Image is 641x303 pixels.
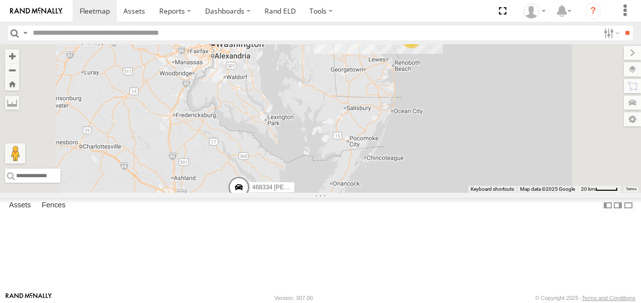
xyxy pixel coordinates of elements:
button: Zoom out [5,63,19,77]
label: Assets [4,198,36,212]
label: Map Settings [624,112,641,126]
button: Map Scale: 20 km per 41 pixels [578,186,621,193]
div: Version: 307.00 [275,295,313,301]
span: 468334 [PERSON_NAME] [252,183,324,190]
a: Terms (opens in new tab) [626,187,636,191]
label: Hide Summary Table [623,198,633,212]
label: Dock Summary Table to the Right [613,198,623,212]
label: Measure [5,96,19,110]
i: ? [585,3,601,19]
div: John Olaniyan [520,4,549,19]
span: Map data ©2025 Google [520,186,575,192]
button: Zoom in [5,49,19,63]
label: Fences [37,198,71,212]
label: Search Query [21,26,29,40]
button: Keyboard shortcuts [471,186,514,193]
a: Terms and Conditions [582,295,635,301]
label: Dock Summary Table to the Left [603,198,613,212]
div: 3 [401,28,421,48]
label: Search Filter Options [600,26,621,40]
span: 20 km [581,186,595,192]
a: Visit our Website [6,293,52,303]
button: Zoom Home [5,77,19,91]
div: © Copyright 2025 - [535,295,635,301]
button: Drag Pegman onto the map to open Street View [5,143,25,164]
img: rand-logo.svg [10,8,62,15]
